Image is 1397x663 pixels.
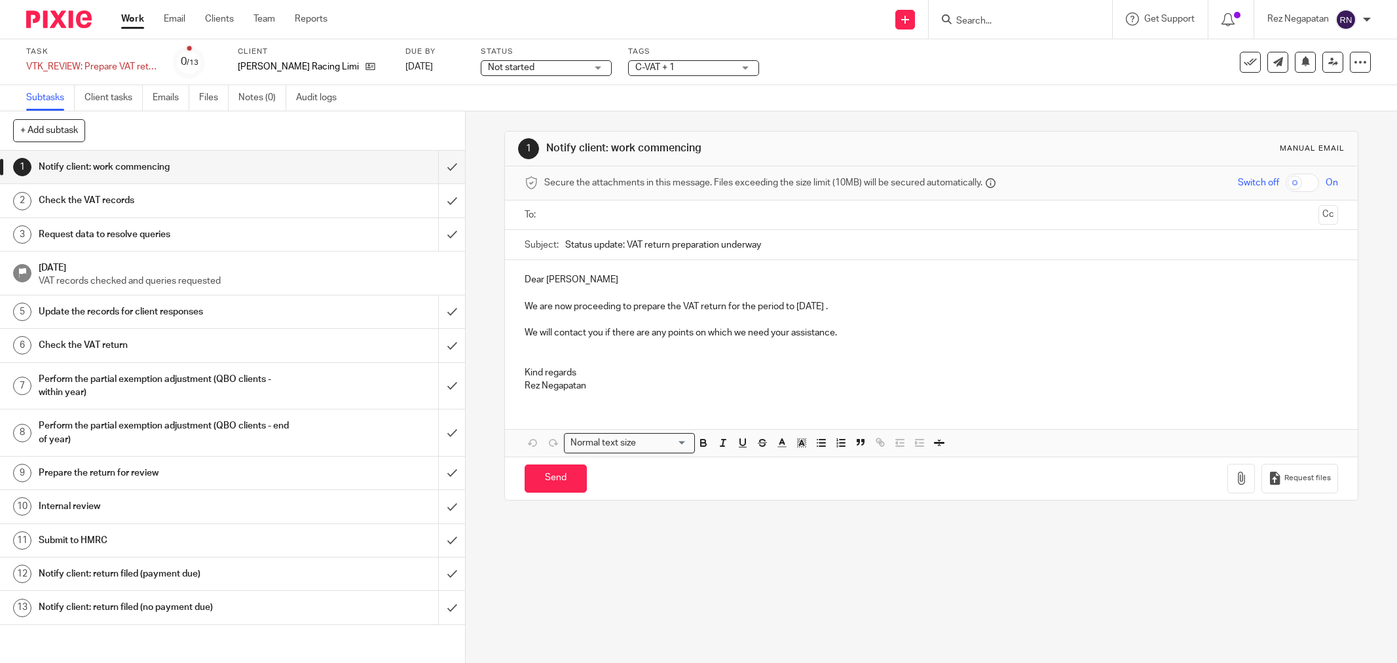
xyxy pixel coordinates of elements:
small: /13 [187,59,198,66]
div: 1 [13,158,31,176]
label: To: [525,208,539,221]
div: 7 [13,377,31,395]
span: Get Support [1144,14,1195,24]
h1: Check the VAT records [39,191,297,210]
h1: Submit to HMRC [39,531,297,550]
h1: Notify client: work commencing [546,142,959,155]
div: Search for option [564,433,695,453]
label: Task [26,47,157,57]
span: Normal text size [567,436,639,450]
button: Cc [1318,205,1338,225]
a: Notes (0) [238,85,286,111]
span: Not started [488,63,534,72]
div: 6 [13,336,31,354]
a: Team [253,12,275,26]
span: Switch off [1238,176,1279,189]
h1: Perform the partial exemption adjustment (QBO clients - within year) [39,369,297,403]
div: 5 [13,303,31,321]
label: Due by [405,47,464,57]
p: [PERSON_NAME] Racing Limited [238,60,359,73]
label: Client [238,47,389,57]
div: 12 [13,565,31,583]
span: On [1326,176,1338,189]
p: Rez Negapatan [525,379,1338,392]
div: 9 [13,464,31,482]
label: Tags [628,47,759,57]
div: 3 [13,225,31,244]
p: Kind regards [525,366,1338,379]
label: Status [481,47,612,57]
label: Subject: [525,238,559,252]
input: Send [525,464,587,493]
a: Email [164,12,185,26]
input: Search for option [640,436,687,450]
button: + Add subtask [13,119,85,142]
div: Manual email [1280,143,1345,154]
div: 11 [13,531,31,550]
a: Subtasks [26,85,75,111]
h1: Internal review [39,497,297,516]
h1: Notify client: return filed (payment due) [39,564,297,584]
img: svg%3E [1335,9,1356,30]
p: Rez Negapatan [1267,12,1329,26]
p: We will contact you if there are any points on which we need your assistance. [525,326,1338,339]
span: Secure the attachments in this message. Files exceeding the size limit (10MB) will be secured aut... [544,176,982,189]
p: We are now proceeding to prepare the VAT return for the period to [DATE] . [525,300,1338,313]
img: Pixie [26,10,92,28]
h1: Notify client: return filed (no payment due) [39,597,297,617]
h1: Request data to resolve queries [39,225,297,244]
input: Search [955,16,1073,28]
div: VTK_REVIEW: Prepare VAT return including PE adjustment (QBO) - Adauxi is BK [26,60,157,73]
p: VAT records checked and queries requested [39,275,452,288]
span: [DATE] [405,62,433,71]
h1: Perform the partial exemption adjustment (QBO clients - end of year) [39,416,297,449]
div: 1 [518,138,539,159]
div: 2 [13,192,31,210]
a: Emails [153,85,189,111]
a: Audit logs [296,85,346,111]
a: Client tasks [84,85,143,111]
h1: Check the VAT return [39,335,297,355]
h1: [DATE] [39,258,452,275]
div: 13 [13,599,31,617]
button: Request files [1261,464,1337,493]
a: Work [121,12,144,26]
div: 10 [13,497,31,516]
a: Files [199,85,229,111]
h1: Prepare the return for review [39,463,297,483]
h1: Update the records for client responses [39,302,297,322]
span: Request files [1284,473,1331,483]
a: Clients [205,12,234,26]
h1: Notify client: work commencing [39,157,297,177]
div: 8 [13,424,31,442]
div: 0 [181,54,198,69]
p: Dear [PERSON_NAME] [525,273,1338,286]
a: Reports [295,12,327,26]
span: C-VAT + 1 [635,63,675,72]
